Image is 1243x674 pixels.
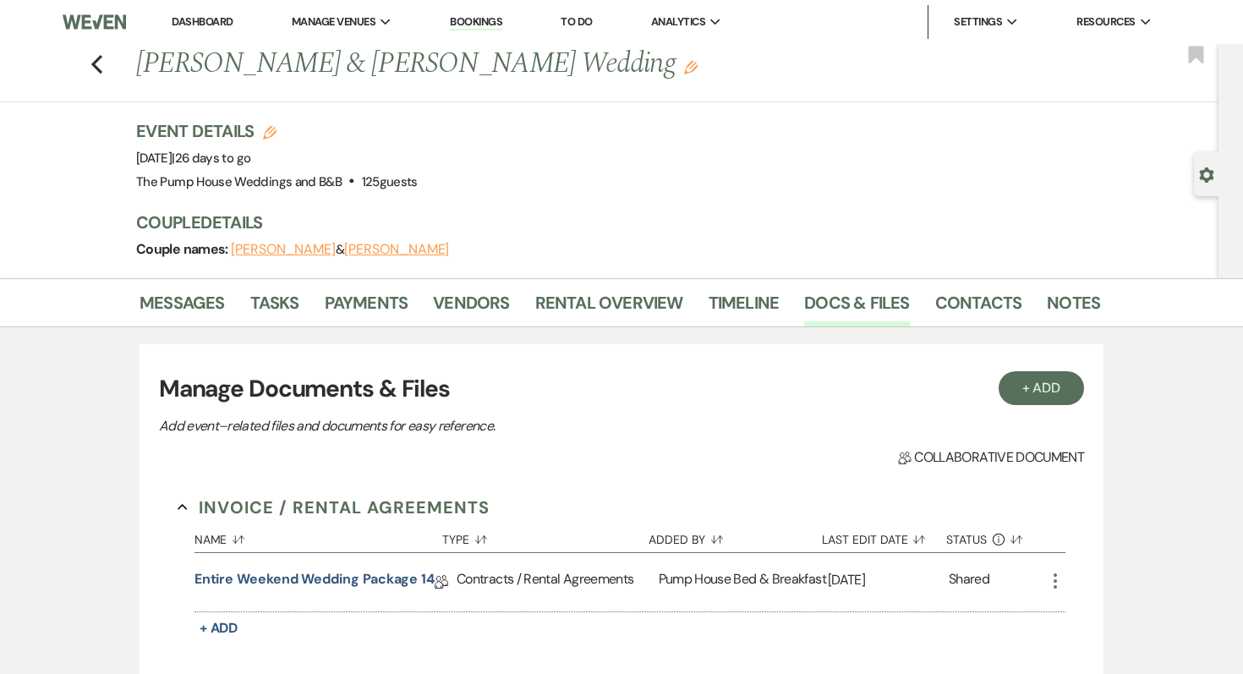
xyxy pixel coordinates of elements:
[1047,289,1100,326] a: Notes
[172,150,250,167] span: |
[684,59,698,74] button: Edit
[194,616,244,640] button: + Add
[709,289,780,326] a: Timeline
[649,520,822,552] button: Added By
[450,14,502,30] a: Bookings
[946,520,1045,552] button: Status
[898,447,1084,468] span: Collaborative document
[822,520,946,552] button: Last Edit Date
[1199,166,1214,182] button: Open lead details
[136,211,1083,234] h3: Couple Details
[172,14,233,29] a: Dashboard
[136,44,894,85] h1: [PERSON_NAME] & [PERSON_NAME] Wedding
[828,569,949,591] p: [DATE]
[175,150,251,167] span: 26 days to go
[935,289,1022,326] a: Contacts
[194,520,442,552] button: Name
[433,289,509,326] a: Vendors
[159,415,751,437] p: Add event–related files and documents for easy reference.
[159,371,1084,407] h3: Manage Documents & Files
[362,173,418,190] span: 125 guests
[178,495,490,520] button: Invoice / Rental Agreements
[344,243,449,256] button: [PERSON_NAME]
[231,243,336,256] button: [PERSON_NAME]
[136,240,231,258] span: Couple names:
[250,289,299,326] a: Tasks
[535,289,683,326] a: Rental Overview
[194,569,435,595] a: Entire Weekend Wedding Package 14
[999,371,1085,405] button: + Add
[1076,14,1135,30] span: Resources
[457,553,658,611] div: Contracts / Rental Agreements
[200,619,238,637] span: + Add
[140,289,225,326] a: Messages
[136,173,342,190] span: The Pump House Weddings and B&B
[954,14,1002,30] span: Settings
[804,289,909,326] a: Docs & Files
[949,569,989,595] div: Shared
[561,14,592,29] a: To Do
[136,119,418,143] h3: Event Details
[946,534,987,545] span: Status
[136,150,250,167] span: [DATE]
[442,520,649,552] button: Type
[651,14,705,30] span: Analytics
[231,241,449,258] span: &
[63,4,126,40] img: Weven Logo
[659,553,828,611] div: Pump House Bed & Breakfast
[325,289,408,326] a: Payments
[292,14,375,30] span: Manage Venues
